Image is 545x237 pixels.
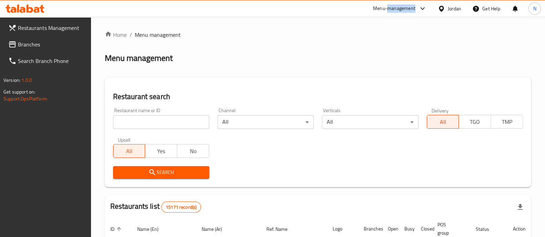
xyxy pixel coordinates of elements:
[105,31,127,39] a: Home
[18,40,85,49] span: Branches
[118,137,131,142] label: Upsell
[512,199,528,215] div: Export file
[130,31,132,39] li: /
[180,146,206,156] span: No
[18,57,85,65] span: Search Branch Phone
[202,225,231,233] span: Name (Ar)
[3,87,35,96] span: Get support on:
[18,24,85,32] span: Restaurants Management
[105,31,531,39] nav: breadcrumb
[427,115,459,129] button: All
[462,117,488,127] span: TGO
[322,115,418,129] div: All
[161,202,201,213] div: Total records count
[476,225,498,233] span: Status
[162,204,201,211] span: 15171 record(s)
[177,144,209,158] button: No
[113,91,523,102] h2: Restaurant search
[113,144,145,158] button: All
[448,5,461,12] div: Jordan
[110,201,201,213] h2: Restaurants list
[218,115,314,129] div: All
[3,53,91,69] a: Search Branch Phone
[110,225,123,233] span: ID
[3,36,91,53] a: Branches
[437,220,462,237] span: POS group
[105,53,173,64] h2: Menu management
[116,146,143,156] span: All
[3,76,20,85] span: Version:
[533,5,536,12] span: N
[458,115,491,129] button: TGO
[137,225,168,233] span: Name (En)
[113,166,209,179] button: Search
[494,117,520,127] span: TMP
[430,117,456,127] span: All
[3,94,47,103] a: Support.OpsPlatform
[373,4,415,13] div: Menu-management
[145,144,177,158] button: Yes
[135,31,181,39] span: Menu management
[21,76,32,85] span: 1.0.0
[113,115,209,129] input: Search for restaurant name or ID..
[491,115,523,129] button: TMP
[266,225,296,233] span: Ref. Name
[432,108,449,113] label: Delivery
[119,168,204,177] span: Search
[3,20,91,36] a: Restaurants Management
[148,146,174,156] span: Yes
